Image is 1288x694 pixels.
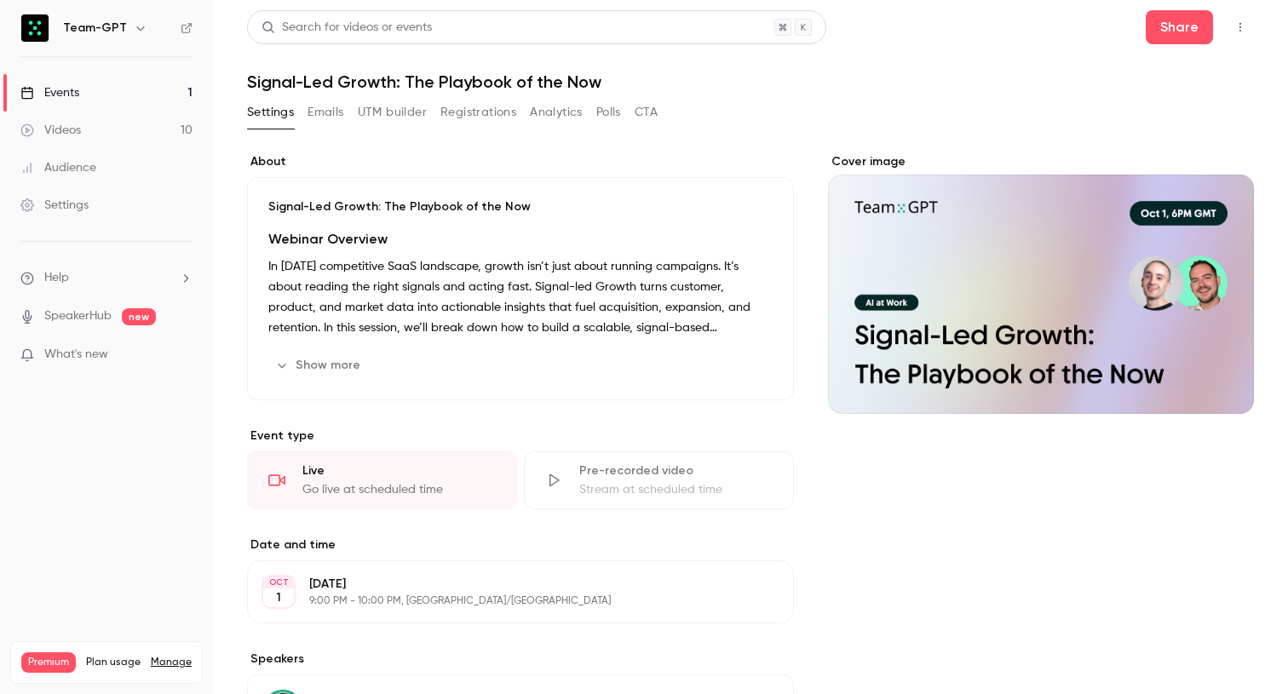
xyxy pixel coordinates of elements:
label: Speakers [247,651,794,668]
h1: Signal-Led Growth: The Playbook of the Now [247,72,1254,92]
div: Pre-recorded videoStream at scheduled time [524,451,794,509]
p: [DATE] [309,576,704,593]
div: Pre-recorded video [579,462,773,479]
label: Date and time [247,536,794,553]
div: OCT [263,576,294,588]
label: Cover image [828,153,1254,170]
section: Cover image [828,153,1254,414]
p: Signal-Led Growth: The Playbook of the Now [268,198,773,215]
button: Settings [247,99,294,126]
h2: Webinar Overview [268,229,773,249]
a: SpeakerHub [44,307,112,325]
label: About [247,153,794,170]
div: Settings [20,197,89,214]
div: Search for videos or events [262,19,432,37]
button: Polls [596,99,621,126]
div: Go live at scheduled time [302,481,496,498]
button: Registrations [440,99,516,126]
p: In [DATE] competitive SaaS landscape, growth isn’t just about running campaigns. It’s about readi... [268,256,773,338]
h6: Team-GPT [63,20,127,37]
a: Manage [151,656,192,669]
span: new [122,308,156,325]
img: Team-GPT [21,14,49,42]
button: CTA [635,99,658,126]
button: UTM builder [358,99,427,126]
span: What's new [44,346,108,364]
span: Plan usage [86,656,141,669]
p: 1 [276,589,281,606]
div: Live [302,462,496,479]
div: Audience [20,159,96,176]
button: Analytics [530,99,583,126]
p: Event type [247,427,794,445]
div: Stream at scheduled time [579,481,773,498]
span: Premium [21,652,76,673]
div: LiveGo live at scheduled time [247,451,517,509]
span: Help [44,269,69,287]
button: Show more [268,352,371,379]
div: Videos [20,122,81,139]
button: Share [1146,10,1213,44]
div: Events [20,84,79,101]
button: Emails [308,99,343,126]
p: 9:00 PM - 10:00 PM, [GEOGRAPHIC_DATA]/[GEOGRAPHIC_DATA] [309,594,704,608]
li: help-dropdown-opener [20,269,193,287]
